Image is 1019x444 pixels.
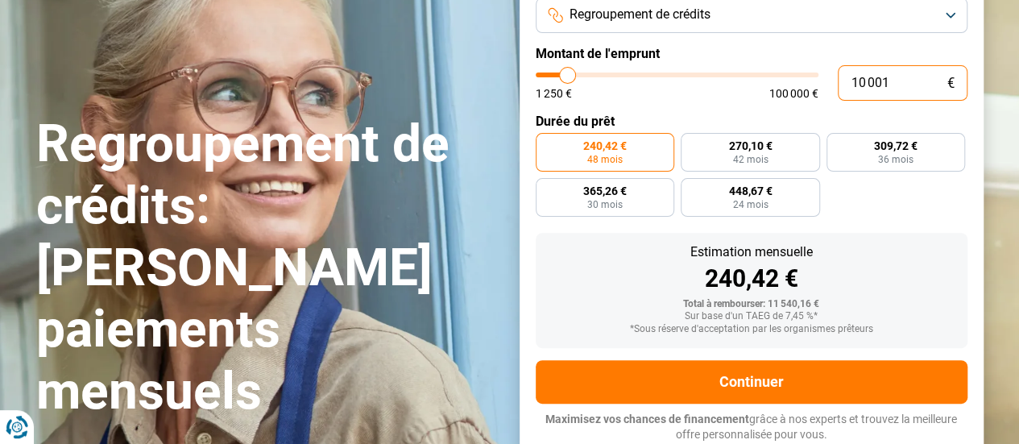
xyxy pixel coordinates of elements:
span: 42 mois [732,155,768,164]
span: 36 mois [878,155,913,164]
span: 24 mois [732,200,768,210]
span: 365,26 € [583,185,627,197]
span: 270,10 € [728,140,772,151]
div: 240,42 € [549,267,955,291]
div: *Sous réserve d'acceptation par les organismes prêteurs [549,324,955,335]
span: 30 mois [587,200,623,210]
span: Regroupement de crédits [570,6,710,23]
span: Maximisez vos chances de financement [545,413,749,425]
span: 309,72 € [874,140,918,151]
span: 48 mois [587,155,623,164]
span: 240,42 € [583,140,627,151]
label: Montant de l'emprunt [536,46,967,61]
span: 100 000 € [769,88,818,99]
button: Continuer [536,360,967,404]
p: grâce à nos experts et trouvez la meilleure offre personnalisée pour vous. [536,412,967,443]
span: 1 250 € [536,88,572,99]
h1: Regroupement de crédits: [PERSON_NAME] paiements mensuels [36,114,500,423]
span: 448,67 € [728,185,772,197]
div: Sur base d'un TAEG de 7,45 %* [549,311,955,322]
div: Estimation mensuelle [549,246,955,259]
div: Total à rembourser: 11 540,16 € [549,299,955,310]
label: Durée du prêt [536,114,967,129]
span: € [947,77,955,90]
